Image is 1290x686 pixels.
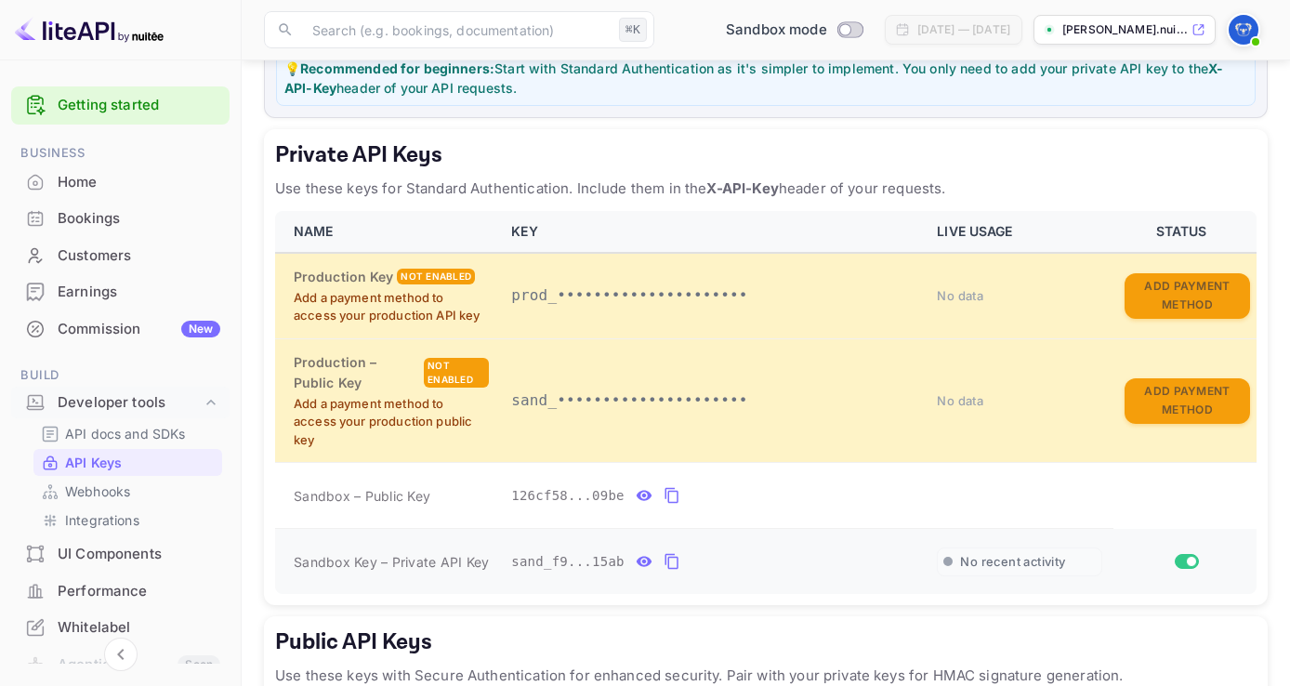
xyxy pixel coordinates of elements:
span: 126cf58...09be [511,486,625,506]
p: [PERSON_NAME].nui... [1062,21,1188,38]
div: Customers [58,245,220,267]
div: Not enabled [424,358,489,388]
div: Webhooks [33,478,222,505]
div: Performance [11,574,230,610]
div: Commission [58,319,220,340]
img: Steven Smith [1229,15,1258,45]
span: Build [11,365,230,386]
span: No data [937,393,983,408]
a: UI Components [11,536,230,571]
span: Sandbox Key – Private API Key [294,554,489,570]
button: Add Payment Method [1125,378,1250,424]
a: API docs and SDKs [41,424,215,443]
strong: X-API-Key [284,60,1223,96]
h5: Public API Keys [275,627,1257,657]
p: Integrations [65,510,139,530]
span: No recent activity [960,554,1065,570]
span: No data [937,288,983,303]
div: Home [58,172,220,193]
div: UI Components [11,536,230,573]
a: Performance [11,574,230,608]
a: Customers [11,238,230,272]
a: Webhooks [41,482,215,501]
div: Bookings [11,201,230,237]
div: Switch to Production mode [718,20,870,41]
a: Getting started [58,95,220,116]
a: Add Payment Method [1125,286,1250,302]
th: STATUS [1113,211,1257,253]
p: sand_••••••••••••••••••••• [511,389,915,412]
p: 💡 Start with Standard Authentication as it's simpler to implement. You only need to add your priv... [284,59,1247,98]
button: Collapse navigation [104,638,138,671]
img: LiteAPI logo [15,15,164,45]
div: API Keys [33,449,222,476]
th: NAME [275,211,500,253]
p: Webhooks [65,482,130,501]
p: Use these keys for Standard Authentication. Include them in the header of your requests. [275,178,1257,200]
input: Search (e.g. bookings, documentation) [301,11,612,48]
div: Getting started [11,86,230,125]
div: Integrations [33,507,222,534]
div: Developer tools [11,387,230,419]
a: Home [11,165,230,199]
a: Earnings [11,274,230,309]
div: Customers [11,238,230,274]
div: CommissionNew [11,311,230,348]
p: prod_••••••••••••••••••••• [511,284,915,307]
button: Add Payment Method [1125,273,1250,319]
div: Earnings [58,282,220,303]
div: Performance [58,581,220,602]
table: private api keys table [275,211,1257,594]
p: Add a payment method to access your production API key [294,289,489,325]
a: Integrations [41,510,215,530]
div: Not enabled [397,269,475,284]
div: Whitelabel [58,617,220,639]
div: New [181,321,220,337]
div: API docs and SDKs [33,420,222,447]
span: Sandbox – Public Key [294,486,430,506]
div: Developer tools [58,392,202,414]
div: UI Components [58,544,220,565]
div: Bookings [58,208,220,230]
p: API Keys [65,453,122,472]
th: LIVE USAGE [926,211,1113,253]
h6: Production Key [294,267,393,287]
h6: Production – Public Key [294,352,420,393]
p: Add a payment method to access your production public key [294,395,489,450]
a: Whitelabel [11,610,230,644]
span: Business [11,143,230,164]
a: Bookings [11,201,230,235]
a: API Keys [41,453,215,472]
div: [DATE] — [DATE] [917,21,1010,38]
strong: Recommended for beginners: [300,60,494,76]
div: Earnings [11,274,230,310]
a: CommissionNew [11,311,230,346]
strong: X-API-Key [706,179,778,197]
h5: Private API Keys [275,140,1257,170]
div: ⌘K [619,18,647,42]
p: API docs and SDKs [65,424,186,443]
span: Sandbox mode [726,20,827,41]
th: KEY [500,211,926,253]
a: Add Payment Method [1125,391,1250,407]
div: Whitelabel [11,610,230,646]
div: Home [11,165,230,201]
span: sand_f9...15ab [511,552,625,572]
